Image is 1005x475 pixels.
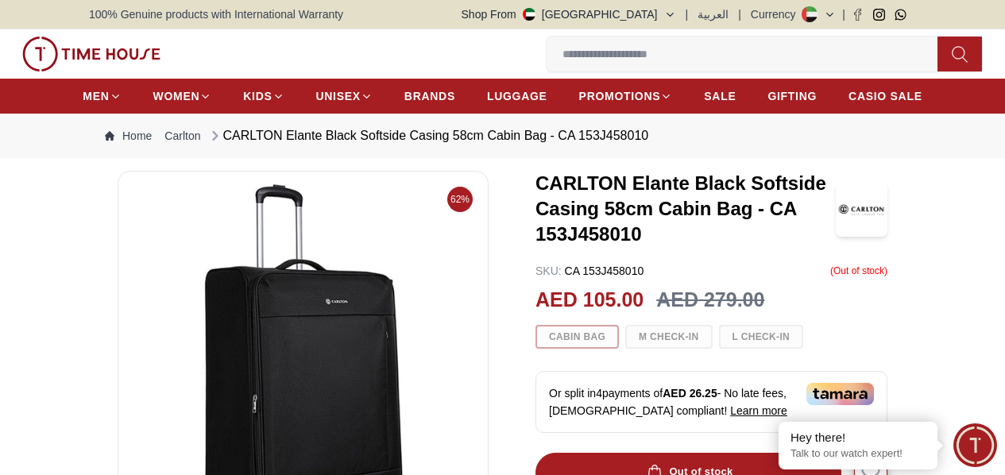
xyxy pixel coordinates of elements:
p: ( Out of stock ) [830,263,887,279]
span: | [842,6,845,22]
span: GIFTING [767,88,817,104]
a: MEN [83,82,121,110]
span: MEN [83,88,109,104]
span: KIDS [243,88,272,104]
a: UNISEX [316,82,373,110]
a: GIFTING [767,82,817,110]
span: Learn more [730,404,787,417]
a: Facebook [852,9,864,21]
a: LUGGAGE [487,82,547,110]
img: United Arab Emirates [523,8,535,21]
div: CARLTON Elante Black Softside Casing 58cm Cabin Bag - CA 153J458010 [207,126,649,145]
span: 100% Genuine products with International Warranty [89,6,343,22]
a: SALE [704,82,736,110]
a: KIDS [243,82,284,110]
span: BRANDS [404,88,455,104]
button: العربية [698,6,729,22]
img: Tamara [806,383,874,405]
span: SALE [704,88,736,104]
span: SKU : [535,265,562,277]
a: Whatsapp [895,9,906,21]
button: Shop From[GEOGRAPHIC_DATA] [462,6,676,22]
span: PROMOTIONS [579,88,661,104]
h2: AED 105.00 [535,285,644,315]
span: WOMEN [153,88,200,104]
span: | [738,6,741,22]
span: LUGGAGE [487,88,547,104]
h3: CARLTON Elante Black Softside Casing 58cm Cabin Bag - CA 153J458010 [535,171,836,247]
img: CARLTON Elante Black Softside Casing 58cm Cabin Bag - CA 153J458010 [836,181,887,237]
a: Carlton [164,128,200,144]
div: Chat Widget [953,423,997,467]
a: CASIO SALE [848,82,922,110]
span: AED 26.25 [663,387,717,400]
span: 62% [447,187,473,212]
h3: AED 279.00 [656,285,764,315]
div: Currency [751,6,802,22]
div: Hey there! [790,430,926,446]
span: | [686,6,689,22]
p: CA 153J458010 [535,263,644,279]
a: Home [105,128,152,144]
p: Talk to our watch expert! [790,447,926,461]
span: UNISEX [316,88,361,104]
img: ... [22,37,160,71]
div: Or split in 4 payments of - No late fees, [DEMOGRAPHIC_DATA] compliant! [535,371,887,433]
a: Instagram [873,9,885,21]
a: WOMEN [153,82,212,110]
span: CASIO SALE [848,88,922,104]
nav: Breadcrumb [89,114,916,158]
a: BRANDS [404,82,455,110]
a: PROMOTIONS [579,82,673,110]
